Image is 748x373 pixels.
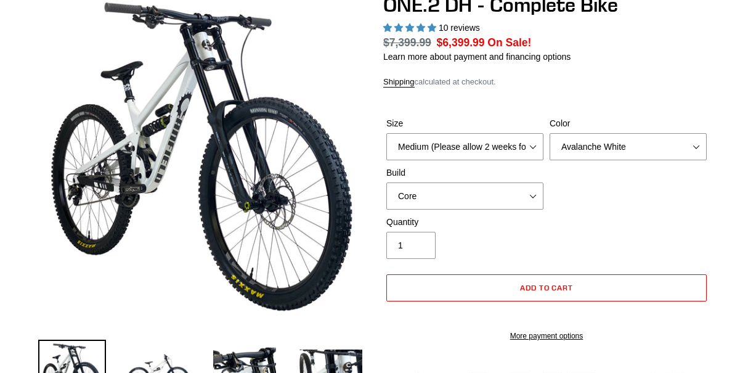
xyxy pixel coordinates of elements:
div: calculated at checkout. [383,76,710,88]
span: 10 reviews [439,23,480,33]
s: $7,399.99 [383,36,431,49]
span: Add to cart [520,283,574,292]
label: Build [386,166,543,179]
span: $6,399.99 [437,36,485,49]
label: Quantity [386,216,543,229]
span: On Sale! [487,35,531,51]
a: Shipping [383,77,415,88]
label: Size [386,117,543,130]
a: Learn more about payment and financing options [383,52,571,62]
span: 5.00 stars [383,23,439,33]
a: More payment options [386,330,707,342]
button: Add to cart [386,274,707,301]
label: Color [550,117,707,130]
